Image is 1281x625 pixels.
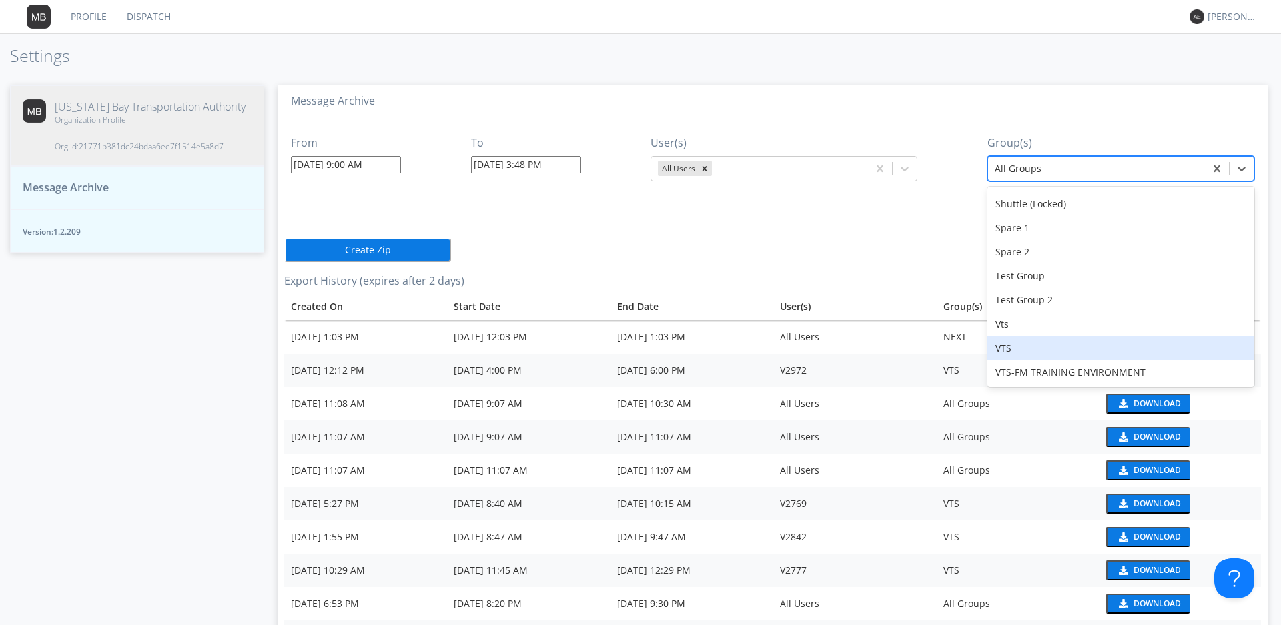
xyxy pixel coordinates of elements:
span: [US_STATE] Bay Transportation Authority [55,99,246,115]
h3: Group(s) [987,137,1254,149]
div: V2972 [780,364,929,377]
div: [DATE] 12:12 PM [291,364,440,377]
img: 373638.png [1190,9,1204,24]
div: Download [1134,500,1181,508]
span: Org id: 21771b381dc24bdaa6ee7f1514e5a8d7 [55,141,246,152]
div: Download [1134,566,1181,574]
div: [DATE] 1:03 PM [617,330,767,344]
div: Vts [987,312,1254,336]
div: [DATE] 1:55 PM [291,530,440,544]
div: [DATE] 6:53 PM [291,597,440,610]
button: Download [1106,527,1190,547]
div: Download [1134,400,1181,408]
div: Download [1134,600,1181,608]
div: [DATE] 8:40 AM [454,497,603,510]
div: Test Group 2 [987,288,1254,312]
div: [DATE] 11:07 AM [291,430,440,444]
div: [DATE] 10:29 AM [291,564,440,577]
th: Group(s) [937,293,1100,320]
a: download media buttonDownload [1106,494,1254,514]
div: V2777 [780,564,929,577]
button: Download [1106,560,1190,580]
div: All Users [658,161,697,176]
button: Download [1106,594,1190,614]
div: Download [1134,433,1181,441]
h3: From [291,137,401,149]
div: [DATE] 11:08 AM [291,397,440,410]
th: Toggle SortBy [610,293,773,320]
h3: User(s) [651,137,917,149]
div: [DATE] 10:30 AM [617,397,767,410]
a: download media buttonDownload [1106,394,1254,414]
h3: Export History (expires after 2 days) [284,275,1261,287]
img: 373638.png [23,99,46,123]
div: All Groups [943,397,1093,410]
div: [DATE] 11:07 AM [617,464,767,477]
div: [DATE] 10:15 AM [617,497,767,510]
div: [DATE] 12:03 PM [454,330,603,344]
div: [DATE] 9:07 AM [454,397,603,410]
div: All Users [780,397,929,410]
button: [US_STATE] Bay Transportation AuthorityOrganization ProfileOrg id:21771b381dc24bdaa6ee7f1514e5a8d7 [10,85,264,167]
a: download media buttonDownload [1106,460,1254,480]
div: [DATE] 9:30 PM [617,597,767,610]
div: All Users [780,464,929,477]
span: Version: 1.2.209 [23,226,252,237]
img: download media button [1117,599,1128,608]
th: User(s) [773,293,936,320]
div: [DATE] 11:07 AM [454,464,603,477]
button: Download [1106,494,1190,514]
a: download media buttonDownload [1106,594,1254,614]
button: Download [1106,394,1190,414]
div: [PERSON_NAME] [1208,10,1258,23]
div: V2842 [780,530,929,544]
button: Download [1106,460,1190,480]
div: V2769 [780,497,929,510]
iframe: Toggle Customer Support [1214,558,1254,598]
div: All Groups [943,597,1093,610]
div: VTS [943,497,1093,510]
div: [DATE] 11:07 AM [617,430,767,444]
div: Remove All Users [697,161,712,176]
a: download media buttonDownload [1106,560,1254,580]
div: VTS [943,530,1093,544]
button: Create Zip [284,238,451,262]
div: [DATE] 5:27 PM [291,497,440,510]
a: download media buttonDownload [1106,527,1254,547]
div: [DATE] 12:29 PM [617,564,767,577]
th: Toggle SortBy [284,293,447,320]
div: [DATE] 11:07 AM [291,464,440,477]
a: download media buttonDownload [1106,427,1254,447]
th: Toggle SortBy [447,293,610,320]
img: download media button [1117,499,1128,508]
div: [DATE] 8:20 PM [454,597,603,610]
button: Version:1.2.209 [10,209,264,253]
img: download media button [1117,566,1128,575]
div: [DATE] 11:45 AM [454,564,603,577]
div: [DATE] 1:03 PM [291,330,440,344]
div: Shuttle (Locked) [987,192,1254,216]
div: [DATE] 6:00 PM [617,364,767,377]
img: 373638.png [27,5,51,29]
div: All Groups [943,464,1093,477]
button: Message Archive [10,166,264,209]
span: Organization Profile [55,114,246,125]
div: VTS-FM TRAINING ENVIRONMENT [987,360,1254,384]
div: Spare 2 [987,240,1254,264]
div: [DATE] 9:07 AM [454,430,603,444]
div: All Users [780,597,929,610]
div: All Users [780,430,929,444]
span: Message Archive [23,180,109,195]
div: Download [1134,533,1181,541]
div: VTS [943,364,1093,377]
h3: To [471,137,581,149]
button: Download [1106,427,1190,447]
img: download media button [1117,532,1128,542]
div: Test Group [987,264,1254,288]
img: download media button [1117,432,1128,442]
div: All Groups [943,430,1093,444]
div: [DATE] 8:47 AM [454,530,603,544]
div: Download [1134,466,1181,474]
div: NEXT [943,330,1093,344]
div: Spare 1 [987,216,1254,240]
